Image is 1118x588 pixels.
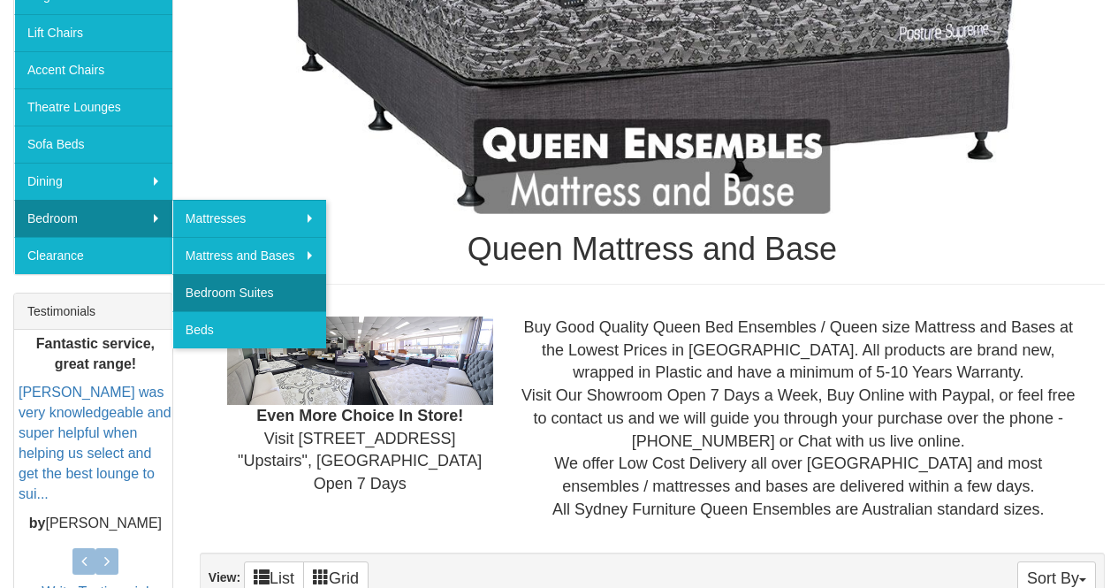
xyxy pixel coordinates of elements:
[256,407,463,424] b: Even More Choice In Store!
[14,237,172,274] a: Clearance
[14,163,172,200] a: Dining
[14,126,172,163] a: Sofa Beds
[227,317,493,405] img: Showroom
[19,514,172,534] p: [PERSON_NAME]
[29,515,46,531] b: by
[36,336,155,371] b: Fantastic service, great range!
[209,571,240,585] strong: View:
[14,294,172,330] div: Testimonials
[172,200,326,237] a: Mattresses
[506,317,1091,521] div: Buy Good Quality Queen Bed Ensembles / Queen size Mattress and Bases at the Lowest Prices in [GEO...
[14,88,172,126] a: Theatre Lounges
[14,200,172,237] a: Bedroom
[14,14,172,51] a: Lift Chairs
[172,237,326,274] a: Mattress and Bases
[172,311,326,348] a: Beds
[200,232,1105,267] h1: Queen Mattress and Base
[214,317,506,496] div: Visit [STREET_ADDRESS] "Upstairs", [GEOGRAPHIC_DATA] Open 7 Days
[19,386,171,501] a: [PERSON_NAME] was very knowledgeable and super helpful when helping us select and get the best lo...
[172,274,326,311] a: Bedroom Suites
[14,51,172,88] a: Accent Chairs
